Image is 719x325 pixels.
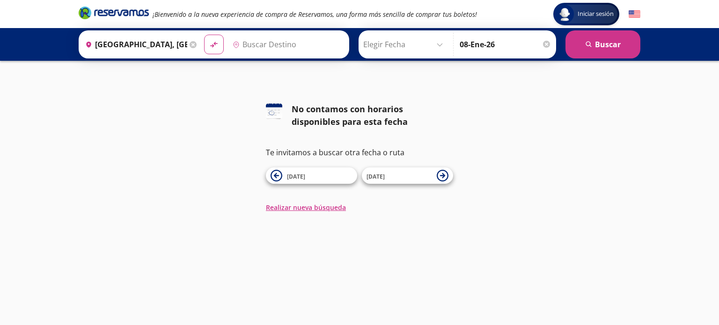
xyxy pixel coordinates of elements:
input: Elegir Fecha [363,33,447,56]
input: Buscar Destino [229,33,344,56]
em: ¡Bienvenido a la nueva experiencia de compra de Reservamos, una forma más sencilla de comprar tus... [153,10,477,19]
button: Realizar nueva búsqueda [266,202,346,212]
span: [DATE] [287,173,305,181]
span: Iniciar sesión [574,9,617,19]
span: [DATE] [367,173,385,181]
input: Opcional [460,33,551,56]
button: Buscar [565,30,640,58]
input: Buscar Origen [81,33,187,56]
button: English [629,8,640,20]
a: Brand Logo [79,6,149,22]
button: [DATE] [266,167,357,184]
i: Brand Logo [79,6,149,20]
button: [DATE] [362,167,453,184]
p: Te invitamos a buscar otra fecha o ruta [266,147,453,158]
div: No contamos con horarios disponibles para esta fecha [292,103,453,128]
